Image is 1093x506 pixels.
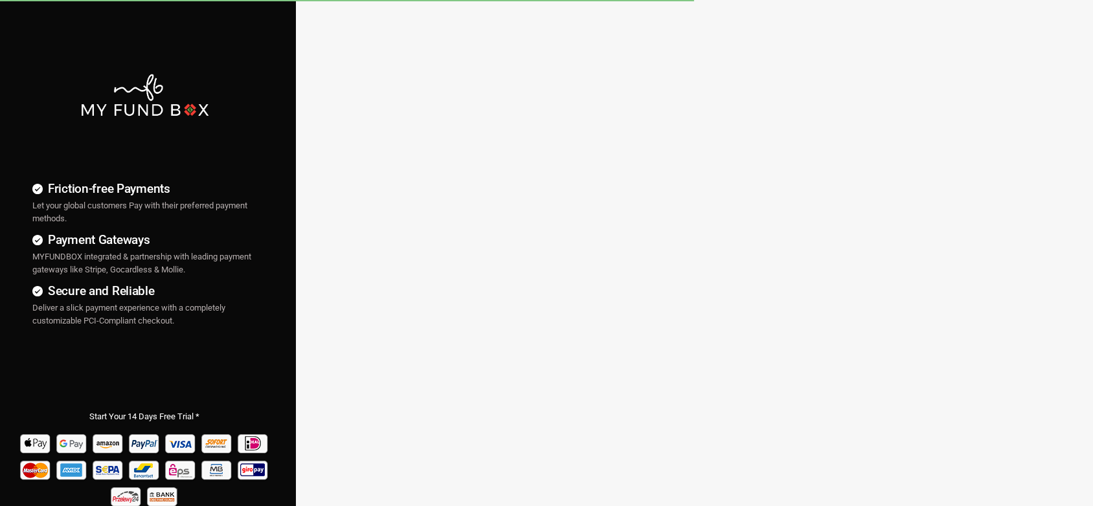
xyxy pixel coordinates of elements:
[32,252,251,274] span: MYFUNDBOX integrated & partnership with leading payment gateways like Stripe, Gocardless & Mollie.
[128,430,162,456] img: Paypal
[91,456,126,483] img: sepa Pay
[55,456,89,483] img: american_express Pay
[80,72,210,118] img: mfbwhite.png
[164,430,198,456] img: Visa
[32,201,247,223] span: Let your global customers Pay with their preferred payment methods.
[19,430,53,456] img: Apple Pay
[128,456,162,483] img: Bancontact Pay
[19,456,53,483] img: Mastercard Pay
[32,303,225,325] span: Deliver a slick payment experience with a completely customizable PCI-Compliant checkout.
[55,430,89,456] img: Google Pay
[236,430,271,456] img: Ideal Pay
[200,456,234,483] img: mb Pay
[32,281,257,300] h4: Secure and Reliable
[200,430,234,456] img: Sofort Pay
[32,179,257,198] h4: Friction-free Payments
[164,456,198,483] img: EPS Pay
[236,456,271,483] img: giropay
[32,230,257,249] h4: Payment Gateways
[91,430,126,456] img: Amazon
